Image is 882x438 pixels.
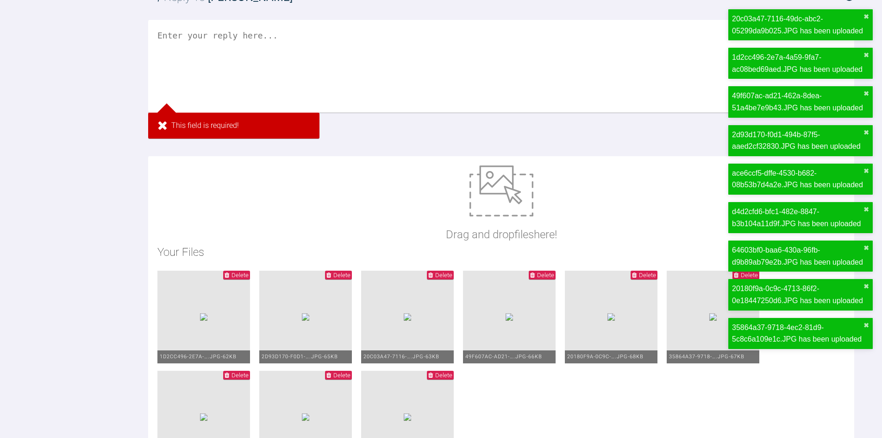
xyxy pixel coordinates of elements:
img: 8fe16b55-a0fb-41c7-bc8c-1e9c9e3d9453 [607,313,615,321]
div: 49f607ac-ad21-462a-8dea-51a4be7e9b43.JPG has been uploaded [732,90,863,114]
div: 1d2cc496-2e7a-4a59-9fa7-ac08bed69aed.JPG has been uploaded [732,51,863,75]
img: 0574c5f6-6e46-4e61-b409-4b6105cb4dc3 [200,313,207,321]
span: Delete [435,272,452,279]
div: d4d2cfd6-bfc1-482e-8847-b3b104a11d9f.JPG has been uploaded [732,206,863,229]
span: Delete [231,372,249,379]
button: close [863,13,869,20]
span: Delete [333,272,350,279]
div: ace6ccf5-dffe-4530-b682-08b53b7d4a2e.JPG has been uploaded [732,167,863,191]
span: Delete [333,372,350,379]
div: 64603bf0-baa6-430a-96fb-d9b89ab79e2b.JPG has been uploaded [732,244,863,268]
div: 20180f9a-0c9c-4713-86f2-0e18447250d6.JPG has been uploaded [732,283,863,306]
img: 17e5f2e1-4a63-4ce4-a535-b26fa2ace671 [302,313,309,321]
span: Delete [639,272,656,279]
button: close [863,51,869,59]
span: Delete [231,272,249,279]
h2: Your Files [157,243,845,261]
div: 2d93d170-f0d1-494b-87f5-aaed2cf32830.JPG has been uploaded [732,129,863,152]
span: Delete [537,272,554,279]
span: 2d93d170-f0d1-….JPG - 65KB [262,354,338,360]
button: close [863,90,869,97]
img: 663d418b-f85d-4c0a-bb58-c52076b0d332 [200,413,207,421]
span: 35864a37-9718-….JPG - 67KB [669,354,744,360]
img: 80b9ea8a-5c27-44c0-a810-0e997191f2e3 [709,313,717,321]
span: 20180f9a-0c9c-….JPG - 68KB [567,354,644,360]
span: Delete [435,372,452,379]
img: b71430a9-28d0-4559-ae14-dc935bae2f11 [404,313,411,321]
button: close [863,244,869,252]
img: c43487e3-dc69-464a-8577-87d0d789372c [506,313,513,321]
div: 20c03a47-7116-49dc-abc2-05299da9b025.JPG has been uploaded [732,13,863,37]
img: c8815821-5561-4f2c-8235-2fe48590729f [302,413,309,421]
div: This field is required! [148,113,319,139]
span: 1d2cc496-2e7a-….JPG - 62KB [160,354,237,360]
img: 0ba14a25-8584-4f9a-9472-d70c1510623d [404,413,411,421]
button: close [863,167,869,175]
div: 35864a37-9718-4ec2-81d9-5c8c6a109e1c.JPG has been uploaded [732,322,863,345]
button: close [863,322,869,329]
p: Drag and drop files here! [446,226,557,243]
span: 20c03a47-7116-….JPG - 63KB [363,354,439,360]
span: 49f607ac-ad21-….JPG - 66KB [465,354,542,360]
button: close [863,283,869,290]
button: close [863,129,869,136]
button: close [863,206,869,213]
